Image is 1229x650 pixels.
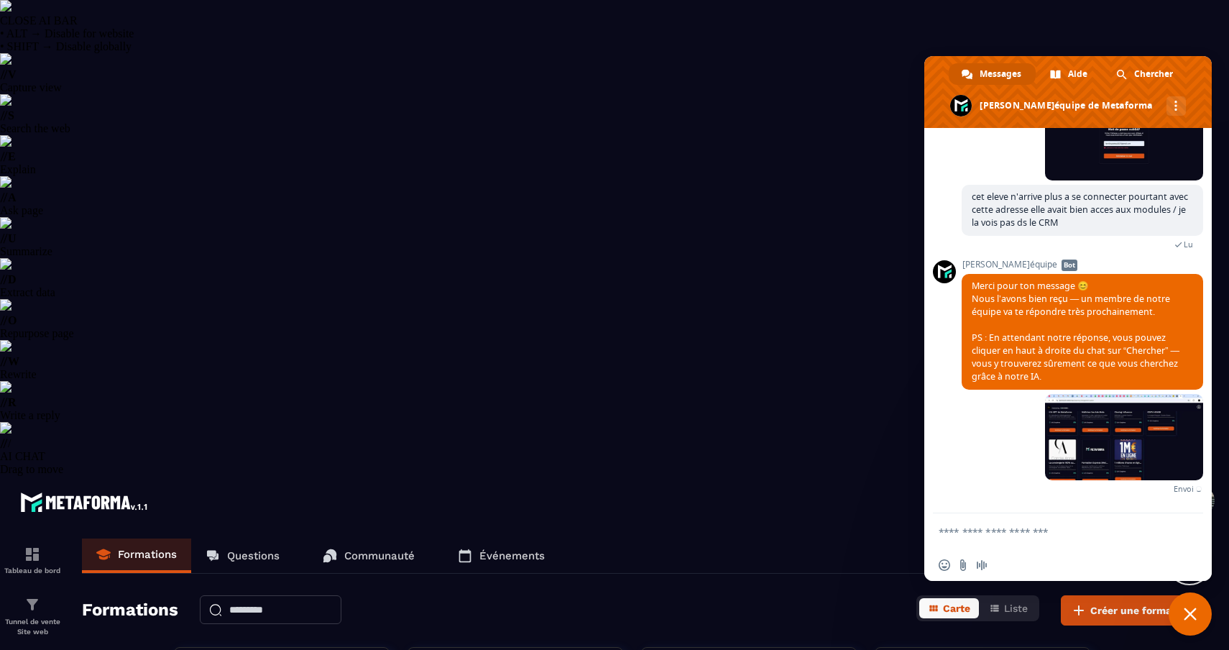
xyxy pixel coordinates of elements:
p: Formations [118,548,177,561]
p: Tableau de bord [4,567,61,575]
img: formation [24,596,41,613]
span: Envoyer un fichier [957,559,969,571]
p: Tunnel de vente Site web [4,617,61,637]
span: Carte [943,603,970,614]
p: Communauté [344,549,415,562]
a: formationformationTunnel de vente Site web [4,585,61,648]
img: formation [24,546,41,563]
span: Envoi [1174,484,1194,494]
a: formationformationTableau de bord [4,535,61,585]
span: Message audio [976,559,988,571]
button: Carte [919,598,979,618]
p: Questions [227,549,280,562]
img: logo [20,489,149,515]
button: Créer une formation [1061,595,1200,626]
span: Créer une formation [1090,603,1191,618]
a: Formations [82,539,191,573]
a: Communauté [308,539,429,573]
span: Liste [1004,603,1028,614]
textarea: Entrez votre message... [939,526,1166,539]
a: Questions [191,539,294,573]
div: Fermer le chat [1169,592,1212,636]
h2: Formations [82,595,178,626]
span: Insérer un emoji [939,559,950,571]
a: Événements [443,539,559,573]
button: Liste [980,598,1036,618]
p: Événements [479,549,545,562]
